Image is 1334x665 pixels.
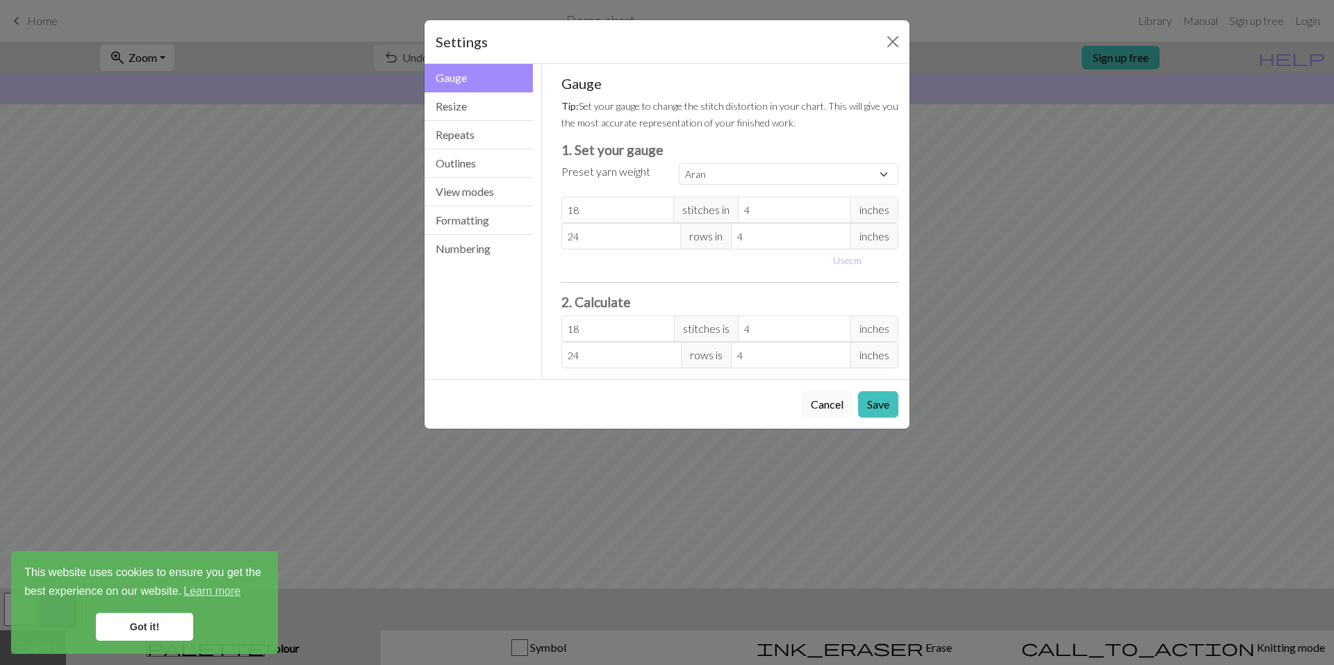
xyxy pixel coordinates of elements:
[425,178,533,206] button: View modes
[680,223,732,249] span: rows in
[561,142,899,158] h3: 1. Set your gauge
[561,75,899,92] h5: Gauge
[96,613,193,641] a: dismiss cookie message
[858,391,898,418] button: Save
[674,315,739,342] span: stitches is
[425,64,533,92] button: Gauge
[850,223,898,249] span: inches
[802,391,853,418] button: Cancel
[425,92,533,121] button: Resize
[561,294,899,310] h3: 2. Calculate
[425,121,533,149] button: Repeats
[425,149,533,178] button: Outlines
[850,342,898,368] span: inches
[425,235,533,263] button: Numbering
[561,100,579,112] strong: Tip:
[882,31,904,53] button: Close
[850,197,898,223] span: inches
[425,206,533,235] button: Formatting
[561,100,898,129] small: Set your gauge to change the stitch distortion in your chart. This will give you the most accurat...
[181,581,242,602] a: learn more about cookies
[436,31,488,52] h5: Settings
[673,197,739,223] span: stitches in
[681,342,732,368] span: rows is
[24,564,265,602] span: This website uses cookies to ensure you get the best experience on our website.
[850,315,898,342] span: inches
[11,551,278,654] div: cookieconsent
[561,163,650,180] label: Preset yarn weight
[827,249,868,271] button: Usecm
